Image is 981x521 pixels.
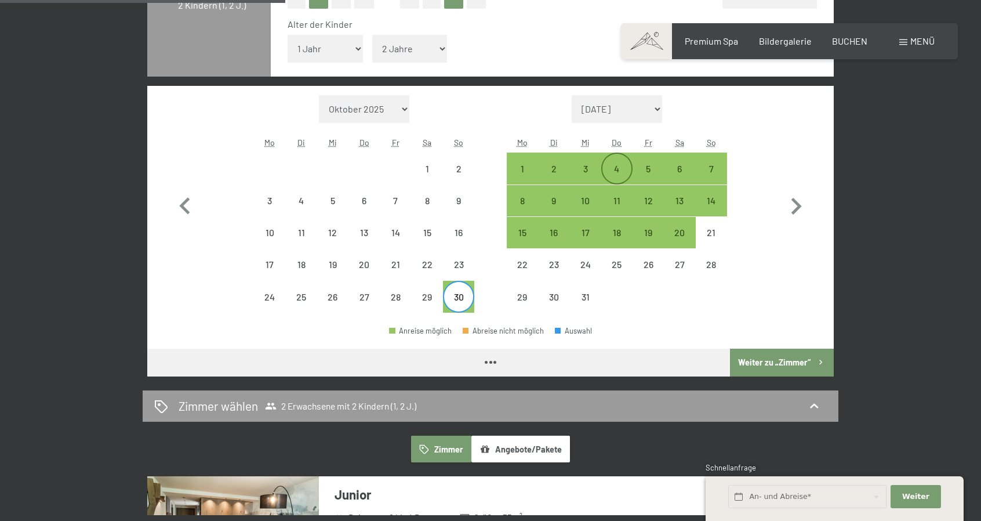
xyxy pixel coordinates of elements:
div: 13 [350,228,379,257]
span: Schnellanfrage [706,463,756,472]
div: 28 [697,260,726,289]
abbr: Donnerstag [359,138,369,147]
div: Abreise nicht möglich [285,249,317,280]
div: Abreise nicht möglich [348,217,380,248]
div: 8 [413,196,442,225]
span: BUCHEN [832,35,867,46]
abbr: Mittwoch [582,138,590,147]
div: 25 [286,292,315,321]
div: Abreise nicht möglich [696,249,727,280]
div: 24 [571,260,599,289]
div: Abreise nicht möglich [254,249,285,280]
div: Abreise möglich [633,217,664,248]
div: Sat Nov 08 2025 [412,185,443,216]
abbr: Mittwoch [329,138,337,147]
div: Abreise möglich [569,217,601,248]
div: 22 [413,260,442,289]
div: Sun Nov 09 2025 [443,185,474,216]
div: 26 [634,260,663,289]
div: 2 [444,164,473,193]
div: Mon Dec 08 2025 [507,185,538,216]
abbr: Samstag [675,138,684,147]
div: Wed Nov 26 2025 [317,281,348,312]
div: Abreise möglich [569,153,601,184]
div: Abreise nicht möglich [601,249,633,280]
div: 15 [508,228,537,257]
div: 3 [571,164,599,193]
div: 7 [697,164,726,193]
div: Abreise nicht möglich [664,249,695,280]
span: Weiter [902,491,929,502]
div: Abreise möglich [507,153,538,184]
div: 30 [539,292,568,321]
div: 27 [665,260,694,289]
button: Zimmer [411,436,471,462]
div: Wed Nov 12 2025 [317,217,348,248]
div: Sat Dec 06 2025 [664,153,695,184]
div: Sat Dec 20 2025 [664,217,695,248]
div: Abreise möglich [633,185,664,216]
div: Fri Dec 26 2025 [633,249,664,280]
div: 15 [413,228,442,257]
div: Abreise nicht möglich [507,281,538,312]
div: Abreise nicht möglich [696,217,727,248]
div: Thu Nov 13 2025 [348,217,380,248]
div: Fri Nov 21 2025 [380,249,411,280]
div: Fri Nov 28 2025 [380,281,411,312]
div: Sun Nov 02 2025 [443,153,474,184]
div: 10 [571,196,599,225]
h3: Junior [335,486,680,504]
div: Abreise nicht möglich [380,249,411,280]
div: Wed Nov 19 2025 [317,249,348,280]
div: 7 [381,196,410,225]
div: 12 [318,228,347,257]
div: Abreise nicht möglich [569,249,601,280]
div: Abreise nicht möglich [443,217,474,248]
div: Thu Dec 25 2025 [601,249,633,280]
div: 17 [571,228,599,257]
div: 9 [539,196,568,225]
div: Abreise nicht möglich [285,185,317,216]
div: 19 [634,228,663,257]
div: 27 [350,292,379,321]
abbr: Montag [517,138,528,147]
div: 18 [602,228,631,257]
div: Abreise nicht möglich [412,249,443,280]
div: Abreise nicht möglich [569,281,601,312]
a: Bildergalerie [759,35,812,46]
div: Auswahl [555,327,592,335]
div: Fri Nov 14 2025 [380,217,411,248]
div: 23 [444,260,473,289]
div: Mon Nov 17 2025 [254,249,285,280]
div: 1 [508,164,537,193]
div: Abreise möglich [601,217,633,248]
div: Abreise nicht möglich [412,217,443,248]
div: Abreise möglich [696,153,727,184]
div: 13 [665,196,694,225]
abbr: Sonntag [454,138,463,147]
div: 20 [665,228,694,257]
div: Tue Nov 25 2025 [285,281,317,312]
div: 22 [508,260,537,289]
div: Wed Dec 10 2025 [569,185,601,216]
div: Abreise möglich [633,153,664,184]
div: 11 [602,196,631,225]
div: Thu Dec 11 2025 [601,185,633,216]
div: 17 [255,260,284,289]
div: Abreise nicht möglich [507,249,538,280]
div: 16 [444,228,473,257]
div: 29 [508,292,537,321]
div: Fri Dec 05 2025 [633,153,664,184]
div: Sat Dec 13 2025 [664,185,695,216]
button: Vorheriger Monat [168,95,202,313]
div: 14 [697,196,726,225]
div: Abreise nicht möglich [443,185,474,216]
div: Abreise nicht möglich [538,281,569,312]
span: 2 Erwachsene mit 2 Kindern (1, 2 J.) [265,400,416,412]
div: 19 [318,260,347,289]
abbr: Freitag [392,138,399,147]
div: 9 [444,196,473,225]
div: 14 [381,228,410,257]
a: Premium Spa [685,35,738,46]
